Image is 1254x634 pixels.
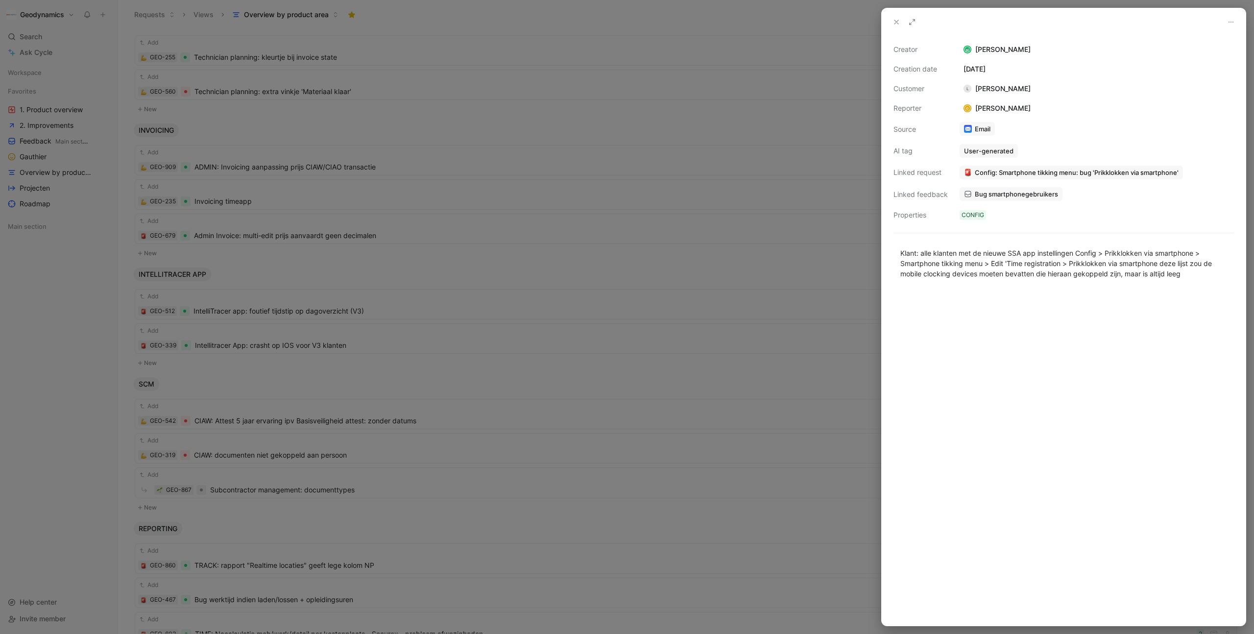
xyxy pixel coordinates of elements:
[900,248,1227,279] div: Klant: alle klanten met de nieuwe SSA app instellingen Config > Prikklokken via smartphone > Smar...
[893,167,948,178] div: Linked request
[960,44,1234,55] div: [PERSON_NAME]
[960,102,1035,114] div: [PERSON_NAME]
[893,63,948,75] div: Creation date
[960,187,1062,201] a: Bug smartphonegebruikers
[893,209,948,221] div: Properties
[965,47,971,53] img: avatar
[960,63,1234,75] div: [DATE]
[960,166,1183,179] button: 🚨Config: Smartphone tikking menu: bug 'Prikklokken via smartphone'
[893,189,948,200] div: Linked feedback
[964,169,972,176] img: 🚨
[962,210,984,220] div: CONFIG
[893,102,948,114] div: Reporter
[893,83,948,95] div: Customer
[960,83,1035,95] div: [PERSON_NAME]
[893,123,948,135] div: Source
[975,190,1058,198] span: Bug smartphonegebruikers
[893,145,948,157] div: AI tag
[975,168,1179,177] span: Config: Smartphone tikking menu: bug 'Prikklokken via smartphone'
[965,105,971,112] div: G
[893,44,948,55] div: Creator
[964,146,1013,155] div: User-generated
[960,122,995,136] a: Email
[964,85,971,93] div: L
